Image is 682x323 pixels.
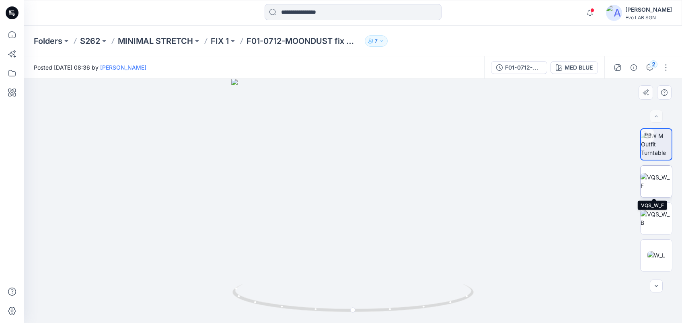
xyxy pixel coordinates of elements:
[627,61,640,74] button: Details
[606,5,622,21] img: avatar
[625,14,672,21] div: Evo LAB SGN
[643,61,656,74] button: 2
[565,63,593,72] div: MED BLUE
[625,5,672,14] div: [PERSON_NAME]
[649,60,657,68] div: 2
[641,132,672,157] img: BW M Outfit Turntable
[641,173,672,190] img: VQS_W_F
[551,61,598,74] button: MED BLUE
[118,35,193,47] a: MINIMAL STRETCH
[100,64,146,71] a: [PERSON_NAME]
[34,35,62,47] a: Folders
[647,251,665,259] img: W_L
[211,35,229,47] a: FIX 1
[505,63,542,72] div: F01-0712-MOONDUST fix WB75
[365,35,388,47] button: 7
[80,35,100,47] a: S262
[491,61,547,74] button: F01-0712-MOONDUST fix WB75
[247,35,362,47] p: F01-0712-MOONDUST fix WB75
[34,63,146,72] span: Posted [DATE] 08:36 by
[375,37,378,45] p: 7
[641,210,672,227] img: VQS_W_B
